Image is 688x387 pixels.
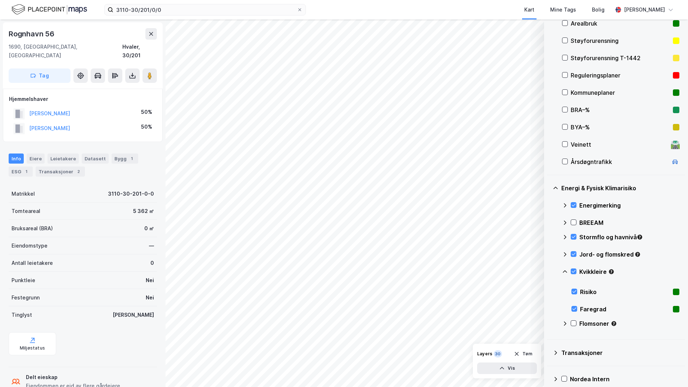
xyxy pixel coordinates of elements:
div: Kommuneplaner [571,88,670,97]
div: Delt eieskap [26,373,120,382]
button: Vis [477,362,537,374]
div: Tooltip anchor [637,234,643,240]
div: — [149,241,154,250]
div: Festegrunn [12,293,40,302]
div: Årsdøgntrafikk [571,157,668,166]
div: 1690, [GEOGRAPHIC_DATA], [GEOGRAPHIC_DATA] [9,43,122,60]
div: Hjemmelshaver [9,95,157,103]
div: 50% [141,123,152,131]
div: [PERSON_NAME] [113,311,154,319]
div: Eiere [27,154,45,164]
div: Antall leietakere [12,259,53,267]
div: Datasett [82,154,109,164]
div: 5 362 ㎡ [133,207,154,215]
div: Tooltip anchor [608,268,615,275]
input: Søk på adresse, matrikkel, gårdeiere, leietakere eller personer [113,4,297,15]
div: Reguleringsplaner [571,71,670,80]
div: 30 [494,350,502,357]
div: Info [9,154,24,164]
div: BREEAM [579,218,679,227]
div: 2 [75,168,82,175]
button: Tøm [509,348,537,360]
div: Matrikkel [12,190,35,198]
div: Mine Tags [550,5,576,14]
div: Risiko [580,288,670,296]
div: Eiendomstype [12,241,47,250]
div: Tooltip anchor [634,251,641,258]
img: logo.f888ab2527a4732fd821a326f86c7f29.svg [12,3,87,16]
div: Faregrad [580,305,670,313]
div: Nordea Intern [570,375,679,383]
button: Tag [9,68,71,83]
div: Nei [146,276,154,285]
div: Støyforurensning T-1442 [571,54,670,62]
div: Rognhavn 56 [9,28,56,40]
div: BYA–% [571,123,670,132]
div: Arealbruk [571,19,670,28]
div: Tomteareal [12,207,40,215]
div: Energimerking [579,201,679,210]
div: 1 [23,168,30,175]
div: 3110-30-201-0-0 [108,190,154,198]
div: Stormflo og havnivå [579,233,679,241]
div: Leietakere [47,154,79,164]
div: Tooltip anchor [611,320,617,327]
div: Tinglyst [12,311,32,319]
div: Transaksjoner [36,166,85,177]
div: 50% [141,108,152,116]
div: Veinett [571,140,668,149]
div: Hvaler, 30/201 [122,43,157,60]
div: Flomsoner [579,319,679,328]
div: Støyforurensning [571,36,670,45]
div: [PERSON_NAME] [624,5,665,14]
div: Bruksareal (BRA) [12,224,53,233]
div: 🛣️ [670,140,680,149]
div: Bolig [592,5,605,14]
div: Miljøstatus [20,345,45,351]
div: Nei [146,293,154,302]
div: 1 [128,155,135,162]
div: ESG [9,166,33,177]
div: Layers [477,351,492,357]
div: BRA–% [571,106,670,114]
div: Kart [524,5,534,14]
div: Punktleie [12,276,35,285]
div: Transaksjoner [561,348,679,357]
div: 0 [150,259,154,267]
div: Energi & Fysisk Klimarisiko [561,184,679,192]
div: Bygg [112,154,138,164]
div: Jord- og flomskred [579,250,679,259]
div: 0 ㎡ [144,224,154,233]
iframe: Chat Widget [652,352,688,387]
div: Kvikkleire [579,267,679,276]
